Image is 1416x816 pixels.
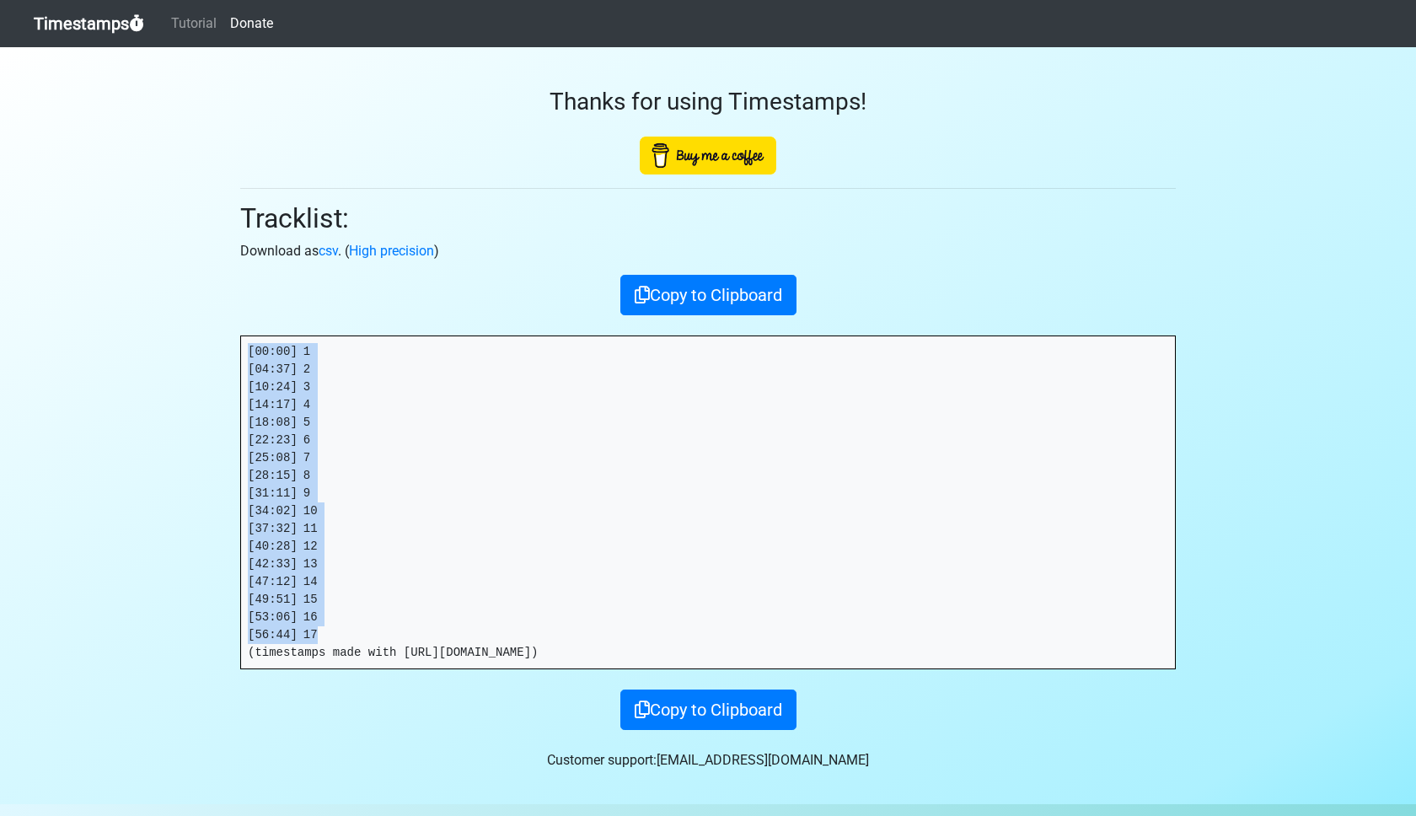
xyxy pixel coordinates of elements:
button: Copy to Clipboard [620,690,796,730]
iframe: Drift Widget Chat Controller [1332,732,1396,796]
h3: Thanks for using Timestamps! [240,88,1176,116]
a: csv [319,243,338,259]
a: Tutorial [164,7,223,40]
a: Donate [223,7,280,40]
h2: Tracklist: [240,202,1176,234]
pre: [00:00] 1 [04:37] 2 [10:24] 3 [14:17] 4 [18:08] 5 [22:23] 6 [25:08] 7 [28:15] 8 [31:11] 9 [34:02]... [241,336,1175,668]
a: Timestamps [34,7,144,40]
img: Buy Me A Coffee [640,137,776,174]
button: Copy to Clipboard [620,275,796,315]
a: High precision [349,243,434,259]
p: Download as . ( ) [240,241,1176,261]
